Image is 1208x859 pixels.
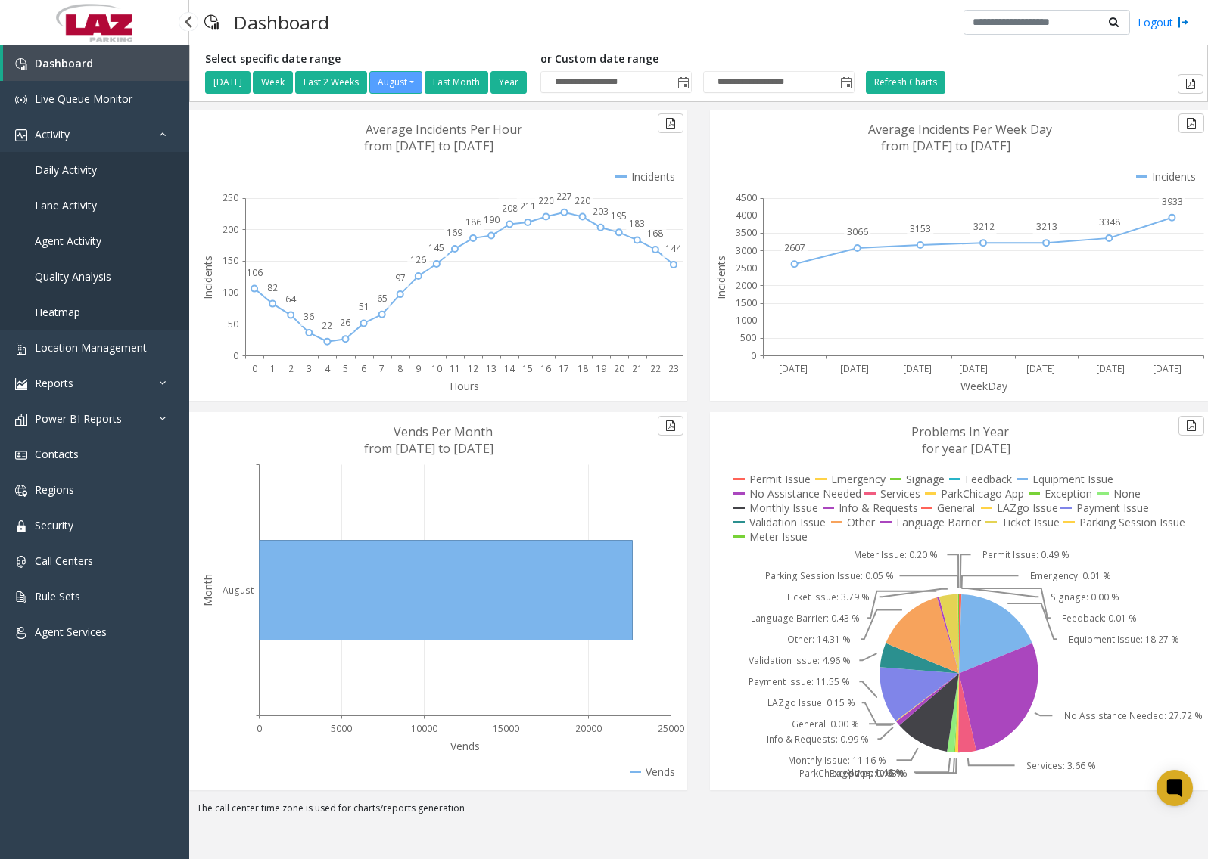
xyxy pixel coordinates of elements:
text: Validation Issue: 4.96 % [749,654,851,667]
text: 3000 [736,244,757,257]
text: 4500 [736,191,757,204]
text: 0 [252,362,257,375]
text: 186 [465,216,481,228]
span: Toggle popup [674,72,691,93]
text: Vends [450,739,480,753]
span: Regions [35,482,74,497]
text: 9 [416,362,421,375]
text: Incidents [201,256,215,299]
text: 22 [322,319,332,332]
text: 13 [486,362,497,375]
text: 97 [395,271,406,284]
span: Location Management [35,340,147,355]
text: 169 [447,226,462,239]
img: 'icon' [15,591,27,603]
img: 'icon' [15,129,27,141]
text: 1500 [736,296,757,309]
text: 8 [397,362,403,375]
text: 19 [596,362,606,375]
text: Incidents [714,256,728,299]
text: 6 [361,362,366,375]
text: from [DATE] to [DATE] [364,440,493,457]
text: 0 [257,722,262,735]
text: Exception: 0.16 % [830,767,904,780]
text: 195 [611,209,627,222]
span: Live Queue Monitor [35,91,132,106]
text: 3500 [736,226,757,239]
span: Lane Activity [35,198,97,212]
text: Problems In Year [911,423,1009,440]
text: 17 [559,362,569,375]
text: 2 [288,362,294,375]
text: 3933 [1162,195,1183,208]
text: 1000 [736,314,757,327]
button: Export to pdf [658,113,683,133]
img: 'icon' [15,94,27,106]
text: 211 [520,200,536,212]
button: Export to pdf [1178,74,1203,94]
img: 'icon' [15,378,27,390]
text: 16 [540,362,551,375]
text: Hours [450,379,479,393]
button: Export to pdf [658,416,683,436]
text: 4000 [736,209,757,222]
button: Week [253,71,293,94]
span: Power BI Reports [35,411,122,426]
text: from [DATE] to [DATE] [364,138,493,154]
text: 21 [632,362,643,375]
text: 12 [468,362,478,375]
text: Meter Issue: 0.20 % [854,548,938,561]
text: 26 [340,316,350,329]
span: Agent Services [35,625,107,639]
text: Payment Issue: 11.55 % [749,675,850,688]
span: Activity [35,127,70,141]
button: Last Month [425,71,488,94]
text: 208 [502,202,518,215]
text: August [223,584,254,597]
text: 3066 [847,225,868,238]
text: Info & Requests: 0.99 % [767,733,869,746]
text: 200 [223,223,238,236]
img: logout [1177,14,1189,30]
text: 23 [668,362,679,375]
text: 500 [740,331,756,344]
button: Last 2 Weeks [295,71,367,94]
span: Security [35,518,73,532]
a: Logout [1138,14,1189,30]
text: Equipment Issue: 18.27 % [1069,633,1179,646]
button: Refresh Charts [866,71,945,94]
img: 'icon' [15,627,27,639]
text: 1 [270,362,276,375]
span: Contacts [35,447,79,461]
text: [DATE] [1096,362,1125,375]
text: 0 [751,349,756,362]
text: 3153 [910,222,931,235]
div: The call center time zone is used for charts/reports generation [189,802,1208,823]
text: Average Incidents Per Hour [366,121,522,138]
text: 20000 [575,722,602,735]
h3: Dashboard [226,4,337,41]
text: 15 [522,362,533,375]
a: Dashboard [3,45,189,81]
text: 82 [267,281,278,294]
text: Month [201,574,215,606]
text: 20 [614,362,624,375]
text: Monthly Issue: 11.16 % [788,754,886,767]
text: [DATE] [840,362,869,375]
text: Other: 14.31 % [787,633,851,646]
img: 'icon' [15,58,27,70]
button: Export to pdf [1178,416,1204,436]
text: 36 [304,310,314,323]
text: [DATE] [1026,362,1055,375]
text: 50 [228,318,238,330]
button: August [369,71,422,94]
img: 'icon' [15,414,27,426]
h5: Select specific date range [205,53,529,66]
text: [DATE] [959,362,988,375]
text: [DATE] [903,362,932,375]
text: for year [DATE] [922,440,1010,457]
text: 203 [593,205,609,218]
span: Call Centers [35,554,93,568]
text: 3348 [1099,216,1120,228]
text: 65 [377,292,388,305]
